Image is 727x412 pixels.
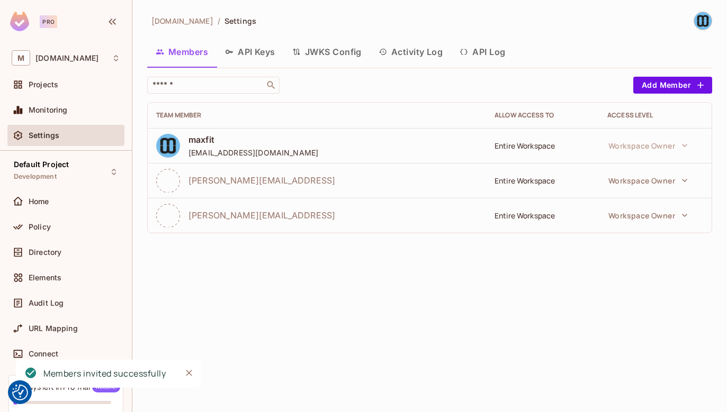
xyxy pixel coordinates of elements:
[603,170,693,191] button: Workspace Owner
[189,134,318,145] span: maxfit
[607,111,703,120] div: Access Level
[189,148,318,158] span: [EMAIL_ADDRESS][DOMAIN_NAME]
[12,384,28,400] button: Consent Preferences
[29,273,61,282] span: Elements
[43,367,166,380] div: Members invited successfully
[603,135,693,156] button: Workspace Owner
[35,54,98,62] span: Workspace: max-fit.nl
[29,197,49,206] span: Home
[156,134,180,158] img: ACg8ocKPkDuCD-Y0GtzqWFVcqIvmepHCYWXyu5p0kLlYgRXtxWWKY08y=s96-c
[29,223,51,231] span: Policy
[181,365,197,381] button: Close
[29,131,59,140] span: Settings
[370,39,452,65] button: Activity Log
[189,175,335,186] span: [PERSON_NAME][EMAIL_ADDRESS]
[40,15,57,28] div: Pro
[14,172,57,181] span: Development
[694,12,712,30] img: maxfit
[10,12,29,31] img: SReyMgAAAABJRU5ErkJggg==
[225,16,256,26] span: Settings
[218,16,220,26] li: /
[189,209,335,221] span: [PERSON_NAME][EMAIL_ADDRESS]
[495,176,590,186] div: Entire Workspace
[495,111,590,120] div: Allow Access to
[451,39,514,65] button: API Log
[147,39,217,65] button: Members
[29,350,58,358] span: Connect
[29,80,58,89] span: Projects
[603,205,693,226] button: Workspace Owner
[29,299,64,307] span: Audit Log
[495,210,590,221] div: Entire Workspace
[29,106,68,114] span: Monitoring
[633,77,712,94] button: Add Member
[29,248,61,257] span: Directory
[217,39,284,65] button: API Keys
[151,16,213,26] span: [DOMAIN_NAME]
[29,324,78,333] span: URL Mapping
[12,384,28,400] img: Revisit consent button
[284,39,370,65] button: JWKS Config
[495,141,590,151] div: Entire Workspace
[156,111,478,120] div: Team Member
[12,50,30,66] span: M
[14,160,69,169] span: Default Project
